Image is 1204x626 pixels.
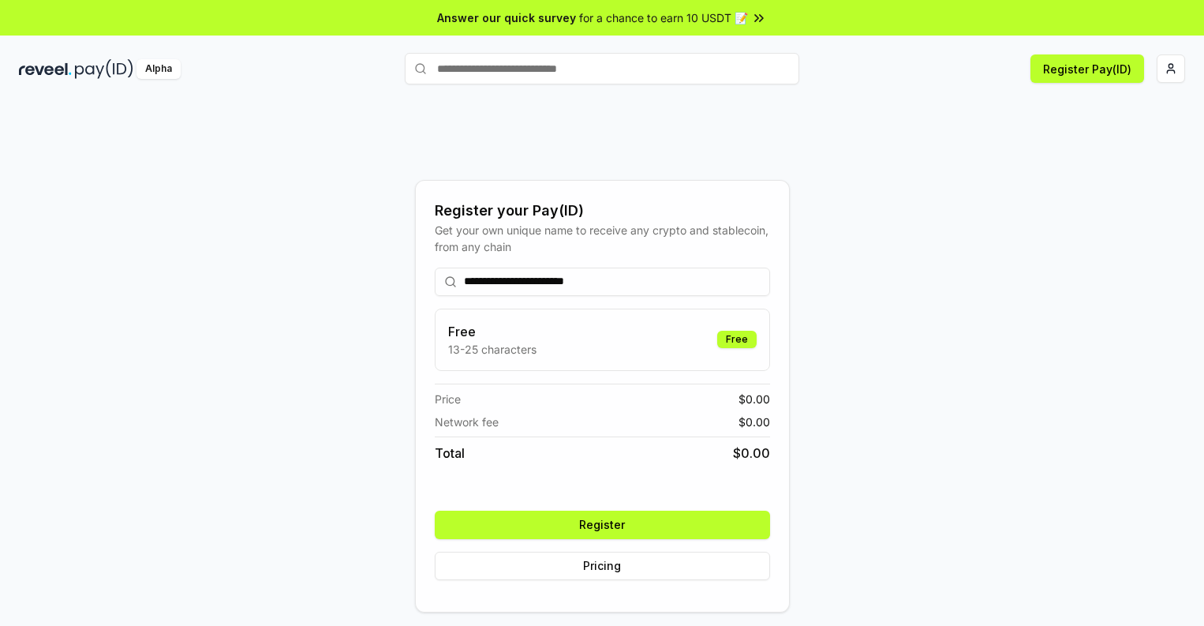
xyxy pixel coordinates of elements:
[435,222,770,255] div: Get your own unique name to receive any crypto and stablecoin, from any chain
[435,552,770,580] button: Pricing
[1030,54,1144,83] button: Register Pay(ID)
[75,59,133,79] img: pay_id
[435,444,465,463] span: Total
[448,322,537,341] h3: Free
[437,9,576,26] span: Answer our quick survey
[435,414,499,430] span: Network fee
[435,200,770,222] div: Register your Pay(ID)
[738,391,770,407] span: $ 0.00
[435,391,461,407] span: Price
[717,331,757,348] div: Free
[136,59,181,79] div: Alpha
[448,341,537,358] p: 13-25 characters
[738,414,770,430] span: $ 0.00
[435,511,770,539] button: Register
[733,444,770,463] span: $ 0.00
[19,59,72,79] img: reveel_dark
[579,9,748,26] span: for a chance to earn 10 USDT 📝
